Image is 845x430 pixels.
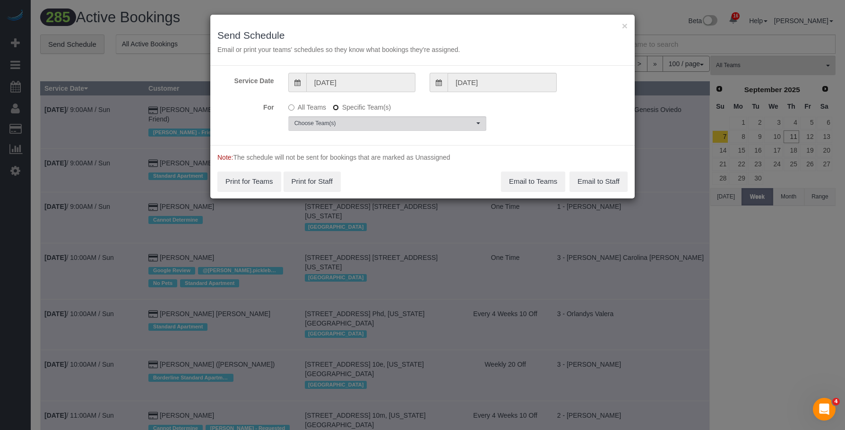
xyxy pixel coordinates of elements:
label: For [210,99,281,112]
p: Email or print your teams' schedules so they know what bookings they're assigned. [217,45,628,54]
button: Print for Teams [217,172,281,191]
button: Email to Staff [569,172,628,191]
button: Choose Team(s) [288,116,486,131]
iframe: Intercom live chat [813,398,836,421]
p: The schedule will not be sent for bookings that are marked as Unassigned [217,153,628,162]
span: 4 [832,398,840,405]
span: Choose Team(s) [294,120,474,128]
input: From [306,73,415,92]
input: Specific Team(s) [333,104,339,111]
input: All Teams [288,104,294,111]
h3: Send Schedule [217,30,628,41]
button: × [622,21,628,31]
span: Note: [217,154,233,161]
label: Service Date [210,73,281,86]
label: Specific Team(s) [333,99,391,112]
button: Print for Staff [284,172,341,191]
button: Email to Teams [501,172,565,191]
label: All Teams [288,99,326,112]
input: To [448,73,557,92]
